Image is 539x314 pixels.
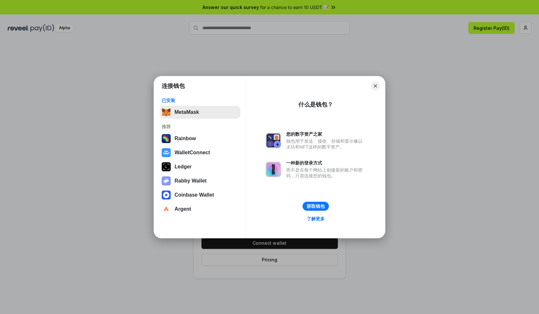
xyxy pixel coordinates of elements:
[162,124,238,130] div: 推荐
[162,108,171,117] img: svg+xml,%3Csvg%20fill%3D%22none%22%20height%3D%2233%22%20viewBox%3D%220%200%2035%2033%22%20width%...
[160,174,240,187] button: Rabby Wallet
[160,132,240,145] button: Rainbow
[175,164,192,170] div: Ledger
[160,203,240,216] button: Argent
[175,192,214,198] div: Coinbase Wallet
[303,215,329,223] a: 了解更多
[298,101,333,108] div: 什么是钱包？
[162,98,238,103] div: 已安装
[371,81,380,90] button: Close
[162,148,171,157] img: svg+xml,%3Csvg%20width%3D%2228%22%20height%3D%2228%22%20viewBox%3D%220%200%2028%2028%22%20fill%3D...
[286,138,366,150] div: 钱包用于发送、接收、存储和显示像以太坊和NFT这样的数字资产。
[160,189,240,201] button: Coinbase Wallet
[307,216,325,222] div: 了解更多
[160,146,240,159] button: WalletConnect
[162,176,171,185] img: svg+xml,%3Csvg%20xmlns%3D%22http%3A%2F%2Fwww.w3.org%2F2000%2Fsvg%22%20fill%3D%22none%22%20viewBox...
[160,106,240,119] button: MetaMask
[266,162,281,177] img: svg+xml,%3Csvg%20xmlns%3D%22http%3A%2F%2Fwww.w3.org%2F2000%2Fsvg%22%20fill%3D%22none%22%20viewBox...
[307,203,325,209] div: 获取钱包
[175,178,207,184] div: Rabby Wallet
[162,205,171,214] img: svg+xml,%3Csvg%20width%3D%2228%22%20height%3D%2228%22%20viewBox%3D%220%200%2028%2028%22%20fill%3D...
[286,160,366,166] div: 一种新的登录方式
[303,202,329,211] button: 获取钱包
[175,150,210,156] div: WalletConnect
[162,134,171,143] img: svg+xml,%3Csvg%20width%3D%22120%22%20height%3D%22120%22%20viewBox%3D%220%200%20120%20120%22%20fil...
[162,162,171,171] img: svg+xml,%3Csvg%20xmlns%3D%22http%3A%2F%2Fwww.w3.org%2F2000%2Fsvg%22%20width%3D%2228%22%20height%3...
[175,136,196,141] div: Rainbow
[175,109,199,115] div: MetaMask
[286,167,366,179] div: 而不是在每个网站上创建新的账户和密码，只需连接您的钱包。
[286,131,366,137] div: 您的数字资产之家
[160,160,240,173] button: Ledger
[162,191,171,199] img: svg+xml,%3Csvg%20width%3D%2228%22%20height%3D%2228%22%20viewBox%3D%220%200%2028%2028%22%20fill%3D...
[175,206,191,212] div: Argent
[266,133,281,148] img: svg+xml,%3Csvg%20xmlns%3D%22http%3A%2F%2Fwww.w3.org%2F2000%2Fsvg%22%20fill%3D%22none%22%20viewBox...
[162,82,185,90] h1: 连接钱包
